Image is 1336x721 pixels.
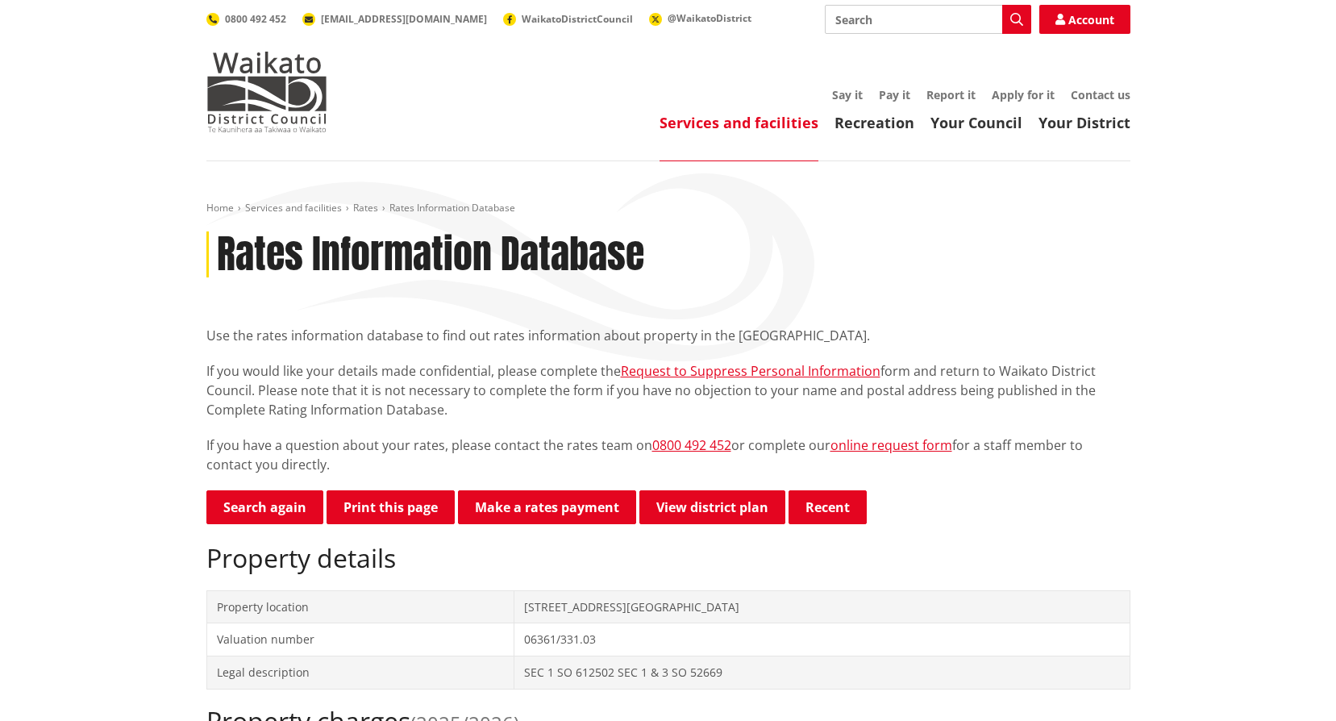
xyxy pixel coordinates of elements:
[834,113,914,132] a: Recreation
[206,201,234,215] a: Home
[302,12,487,26] a: [EMAIL_ADDRESS][DOMAIN_NAME]
[206,543,1130,573] h2: Property details
[353,201,378,215] a: Rates
[652,436,731,454] a: 0800 492 452
[1038,113,1130,132] a: Your District
[503,12,633,26] a: WaikatoDistrictCouncil
[225,12,286,26] span: 0800 492 452
[930,113,1022,132] a: Your Council
[1039,5,1130,34] a: Account
[321,12,487,26] span: [EMAIL_ADDRESS][DOMAIN_NAME]
[522,12,633,26] span: WaikatoDistrictCouncil
[327,490,455,524] button: Print this page
[206,52,327,132] img: Waikato District Council - Te Kaunihera aa Takiwaa o Waikato
[514,590,1130,623] td: [STREET_ADDRESS][GEOGRAPHIC_DATA]
[245,201,342,215] a: Services and facilities
[206,490,323,524] a: Search again
[206,656,514,689] td: Legal description
[458,490,636,524] a: Make a rates payment
[649,11,751,25] a: @WaikatoDistrict
[206,623,514,656] td: Valuation number
[389,201,515,215] span: Rates Information Database
[879,87,910,102] a: Pay it
[206,590,514,623] td: Property location
[992,87,1055,102] a: Apply for it
[660,113,818,132] a: Services and facilities
[206,326,1130,345] p: Use the rates information database to find out rates information about property in the [GEOGRAPHI...
[206,202,1130,215] nav: breadcrumb
[514,656,1130,689] td: SEC 1 SO 612502 SEC 1 & 3 SO 52669
[832,87,863,102] a: Say it
[926,87,976,102] a: Report it
[830,436,952,454] a: online request form
[668,11,751,25] span: @WaikatoDistrict
[206,436,1130,474] p: If you have a question about your rates, please contact the rates team on or complete our for a s...
[1071,87,1130,102] a: Contact us
[639,490,785,524] a: View district plan
[789,490,867,524] button: Recent
[217,231,644,278] h1: Rates Information Database
[825,5,1031,34] input: Search input
[514,623,1130,656] td: 06361/331.03
[206,12,286,26] a: 0800 492 452
[621,362,880,380] a: Request to Suppress Personal Information
[206,361,1130,419] p: If you would like your details made confidential, please complete the form and return to Waikato ...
